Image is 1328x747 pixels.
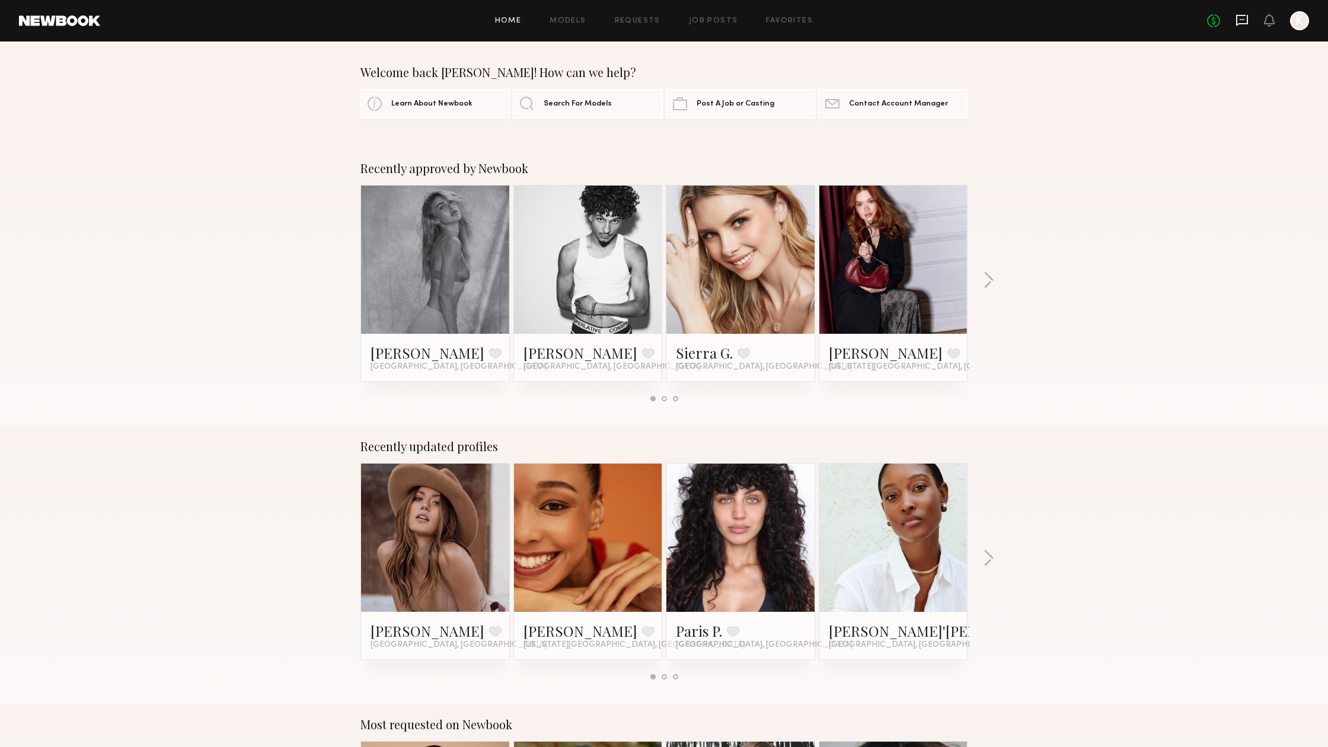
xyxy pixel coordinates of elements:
[766,17,813,25] a: Favorites
[360,717,968,732] div: Most requested on Newbook
[371,621,484,640] a: [PERSON_NAME]
[523,362,700,372] span: [GEOGRAPHIC_DATA], [GEOGRAPHIC_DATA]
[1290,11,1309,30] a: K
[676,362,853,372] span: [GEOGRAPHIC_DATA], [GEOGRAPHIC_DATA]
[360,161,968,175] div: Recently approved by Newbook
[371,362,547,372] span: [GEOGRAPHIC_DATA], [GEOGRAPHIC_DATA]
[829,640,1005,650] span: [GEOGRAPHIC_DATA], [GEOGRAPHIC_DATA]
[360,65,968,79] div: Welcome back [PERSON_NAME]! How can we help?
[829,343,943,362] a: [PERSON_NAME]
[849,100,948,108] span: Contact Account Manager
[544,100,612,108] span: Search For Models
[550,17,586,25] a: Models
[666,89,815,119] a: Post A Job or Casting
[615,17,660,25] a: Requests
[371,343,484,362] a: [PERSON_NAME]
[697,100,774,108] span: Post A Job or Casting
[360,89,510,119] a: Learn About Newbook
[676,640,853,650] span: [GEOGRAPHIC_DATA], [GEOGRAPHIC_DATA]
[371,640,547,650] span: [GEOGRAPHIC_DATA], [GEOGRAPHIC_DATA]
[523,621,637,640] a: [PERSON_NAME]
[676,343,733,362] a: Sierra G.
[391,100,473,108] span: Learn About Newbook
[513,89,662,119] a: Search For Models
[689,17,738,25] a: Job Posts
[523,640,745,650] span: [US_STATE][GEOGRAPHIC_DATA], [GEOGRAPHIC_DATA]
[676,621,722,640] a: Paris P.
[523,343,637,362] a: [PERSON_NAME]
[829,362,1051,372] span: [US_STATE][GEOGRAPHIC_DATA], [GEOGRAPHIC_DATA]
[829,621,1059,640] a: [PERSON_NAME]'[PERSON_NAME]
[818,89,968,119] a: Contact Account Manager
[360,439,968,454] div: Recently updated profiles
[495,17,522,25] a: Home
